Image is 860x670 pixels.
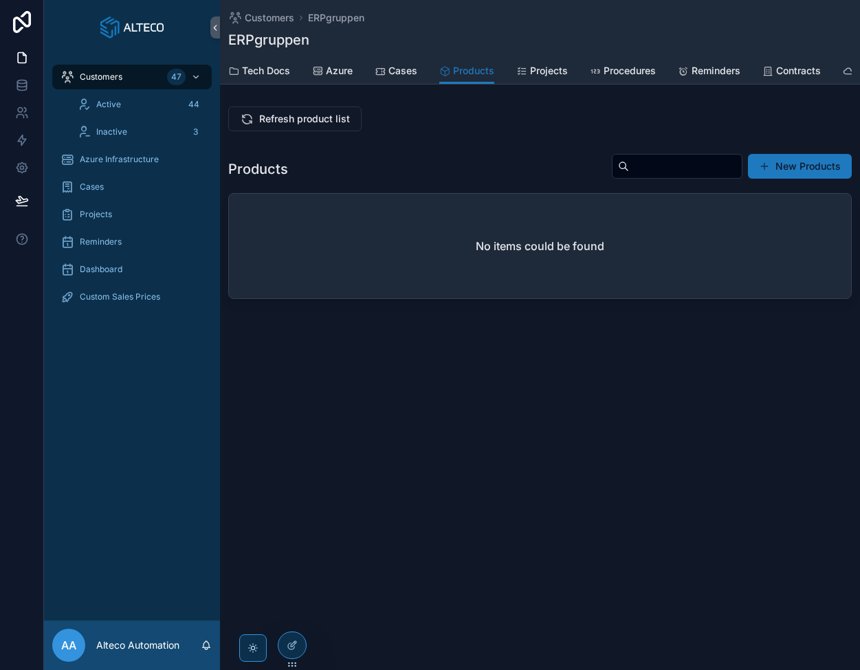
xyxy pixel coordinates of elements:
span: Projects [530,64,568,78]
a: Cases [52,175,212,199]
span: Custom Sales Prices [80,291,160,302]
a: Tech Docs [228,58,290,86]
span: Procedures [604,64,656,78]
a: Dashboard [52,257,212,282]
img: App logo [100,16,164,38]
a: Projects [52,202,212,227]
p: Alteco Automation [96,638,179,652]
a: ERPgruppen [308,11,364,25]
a: Inactive3 [69,120,212,144]
span: Tech Docs [242,64,290,78]
h1: ERPgruppen [228,30,309,49]
div: 44 [184,96,203,113]
h2: No items could be found [476,238,604,254]
h1: Products [228,159,288,179]
span: Azure Infrastructure [80,154,159,165]
span: Reminders [80,236,122,247]
span: Customers [245,11,294,25]
a: Projects [516,58,568,86]
a: Customers47 [52,65,212,89]
span: AA [61,637,76,654]
a: Contracts [762,58,821,86]
a: Cases [375,58,417,86]
a: Reminders [678,58,740,86]
span: Products [453,64,494,78]
a: Products [439,58,494,85]
a: Active44 [69,92,212,117]
span: Refresh product list [259,112,350,126]
a: Custom Sales Prices [52,284,212,309]
div: 3 [187,124,203,140]
a: Customers [228,11,294,25]
a: Azure [312,58,353,86]
span: Cases [80,181,104,192]
button: Refresh product list [228,107,362,131]
div: 47 [167,69,186,85]
span: Contracts [776,64,821,78]
a: Procedures [590,58,656,86]
span: Reminders [692,64,740,78]
a: Azure Infrastructure [52,147,212,172]
span: Azure [326,64,353,78]
div: scrollable content [44,55,220,327]
button: New Products [748,154,852,179]
span: Dashboard [80,264,122,275]
span: Inactive [96,126,127,137]
span: Customers [80,71,122,82]
span: Projects [80,209,112,220]
span: Active [96,99,121,110]
a: Reminders [52,230,212,254]
span: Cases [388,64,417,78]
